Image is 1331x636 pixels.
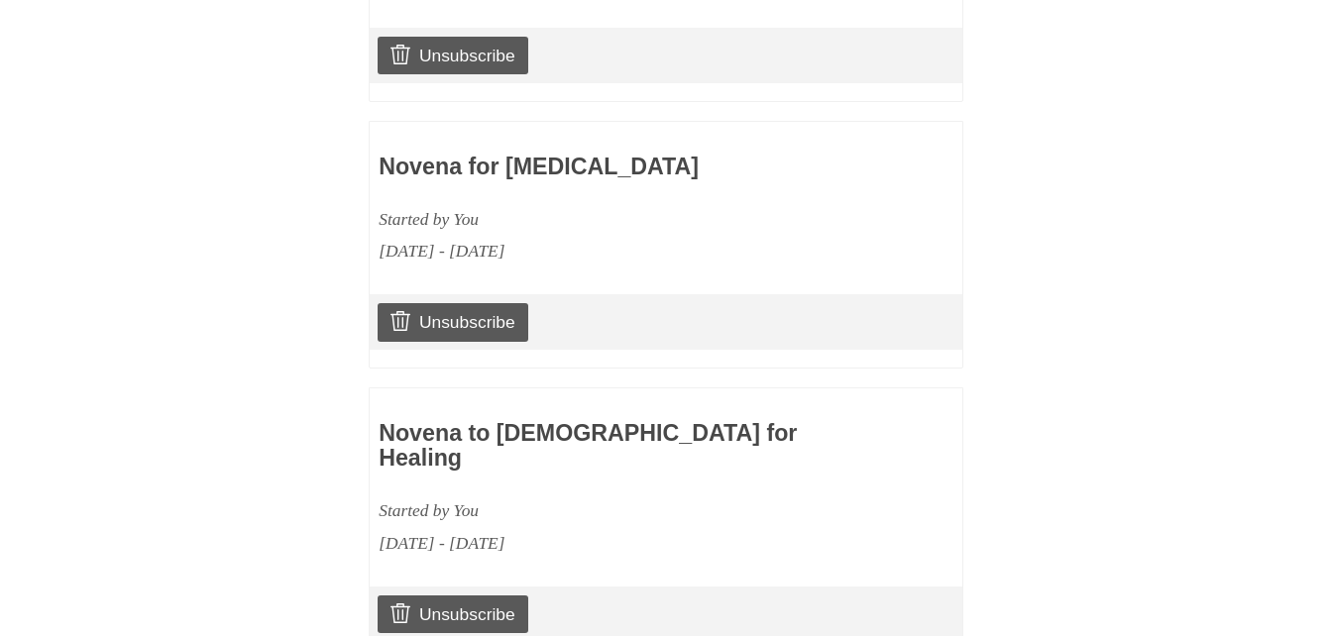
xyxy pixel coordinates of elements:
a: Unsubscribe [378,595,527,633]
div: [DATE] - [DATE] [379,235,836,267]
div: [DATE] - [DATE] [379,527,836,560]
h3: Novena for [MEDICAL_DATA] [379,155,836,180]
div: Started by You [379,494,836,527]
h3: Novena to [DEMOGRAPHIC_DATA] for Healing [379,421,836,472]
div: Started by You [379,203,836,236]
a: Unsubscribe [378,303,527,341]
a: Unsubscribe [378,37,527,74]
